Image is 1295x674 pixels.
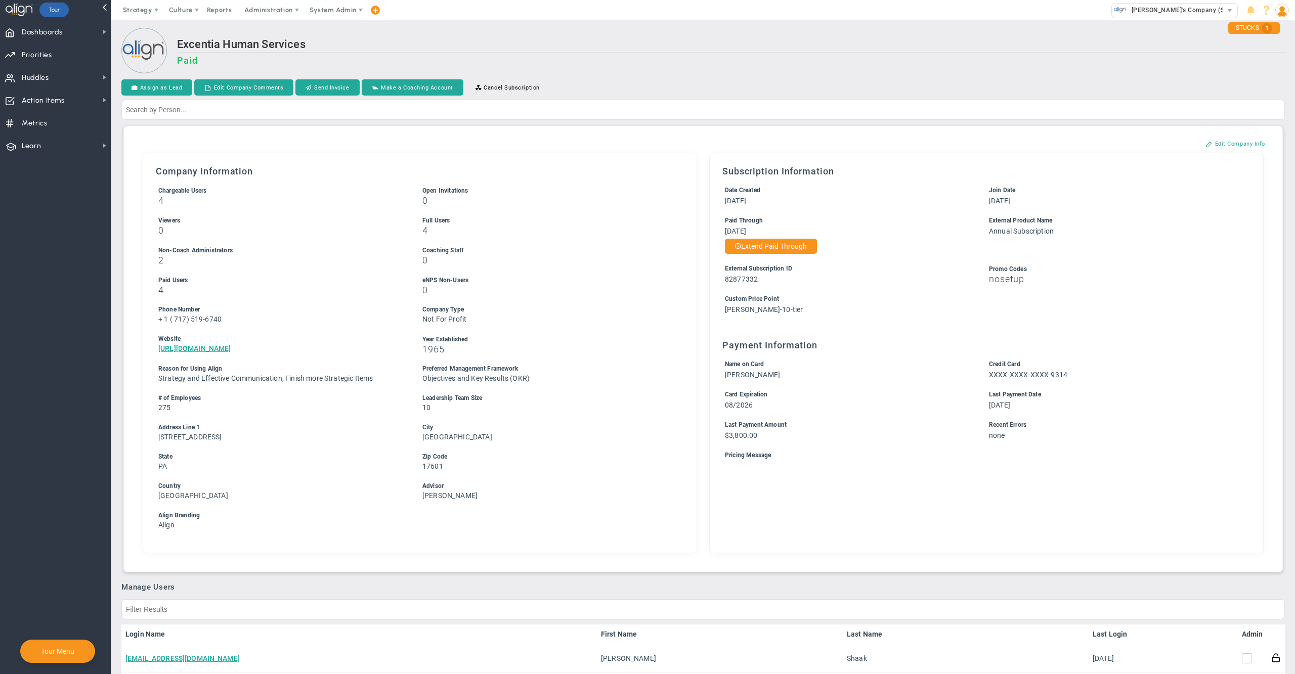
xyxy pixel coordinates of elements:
a: [EMAIL_ADDRESS][DOMAIN_NAME] [125,654,240,662]
div: Custom Price Point [725,294,1234,304]
input: Search by Person... [121,100,1285,120]
span: Year Established [422,336,468,343]
div: Phone Number [158,305,404,314]
span: Strategy [123,6,152,14]
span: 275 [158,403,170,412]
span: [DATE] [725,197,746,205]
span: Non-Coach Administrators [158,247,233,254]
h3: 0 [422,196,668,205]
div: Pricing Message [725,451,1234,460]
a: Admin [1242,630,1263,638]
div: # of Employees [158,393,404,403]
div: Advisor [422,481,668,491]
h2: Excentia Human Services [177,38,1285,53]
span: 82877332 [725,275,758,283]
span: Metrics [22,113,48,134]
img: 33318.Company.photo [1114,4,1127,16]
button: Reset Password [1271,652,1281,663]
a: First Name [601,630,839,638]
span: Culture [169,6,193,14]
a: [URL][DOMAIN_NAME] [158,344,231,352]
div: Reason for Using Align [158,364,404,374]
span: Promo Codes [989,265,1027,273]
span: [PERSON_NAME] [725,371,780,379]
a: Last Login [1093,630,1140,638]
div: Join Date [989,186,1234,195]
span: 717 [174,315,186,323]
span: [PERSON_NAME]'s Company (Sandbox) [1127,4,1249,17]
div: Date Created [725,186,970,195]
span: $3,800.00 [725,431,757,439]
div: Card Expiration [725,390,970,399]
span: Coaching Staff [422,247,463,254]
div: Zip Code [422,452,668,462]
h3: 4 [158,285,404,295]
span: Not For Profit [422,315,466,323]
div: External Product Name [989,216,1234,226]
h3: 0 [422,285,668,295]
span: + [158,315,162,323]
span: [DATE] [725,227,746,235]
h3: 1965 [422,344,668,354]
input: Filter Results [121,599,1285,619]
label: Includes Users + Open Invitations, excludes Coaching Staff [158,186,207,194]
div: Country [158,481,404,491]
button: Cancel Subscription [465,79,550,96]
div: Website [158,334,404,344]
span: nosetup [989,274,1024,284]
span: 17601 [422,462,443,470]
span: PA [158,462,167,470]
div: Paid Through [725,216,970,226]
span: [PERSON_NAME]-10-tier [725,305,803,313]
button: Send Invoice [295,79,359,96]
button: Edit Company Comments [194,79,293,96]
span: XXXX-XXXX-XXXX-9314 [989,371,1067,379]
span: [PERSON_NAME] [422,491,478,500]
h3: Manage Users [121,582,1285,592]
div: Name on Card [725,360,970,369]
span: [GEOGRAPHIC_DATA] [158,491,228,500]
span: ) [187,315,189,323]
span: Huddles [22,67,49,88]
span: Align [158,521,175,529]
span: none [989,431,1005,439]
span: [DATE] [989,197,1010,205]
h3: 4 [158,196,404,205]
span: Full Users [422,217,450,224]
span: Learn [22,136,41,157]
div: Recent Errors [989,420,1234,430]
button: Tour Menu [38,647,77,656]
h3: 2 [158,255,404,265]
span: Priorities [22,44,52,66]
span: 1 [1262,23,1272,33]
td: [PERSON_NAME] [597,644,843,673]
div: City [422,423,668,432]
span: eNPS Non-Users [422,277,468,284]
div: Address Line 1 [158,423,404,432]
h3: 0 [158,226,404,235]
button: Assign as Lead [121,79,192,96]
div: Preferred Management Framework [422,364,668,374]
div: Company Type [422,305,668,314]
span: [DATE] [989,401,1010,409]
img: 48978.Person.photo [1275,4,1289,17]
div: Last Payment Date [989,390,1234,399]
h3: 0 [422,255,668,265]
div: Last Payment Amount [725,420,970,430]
span: Administration [244,6,292,14]
div: Credit Card [989,360,1234,369]
h3: Company Information [156,166,684,176]
h3: Subscription Information [722,166,1250,176]
span: Objectives and Key Results (OKR) [422,374,530,382]
div: Leadership Team Size [422,393,668,403]
span: Annual Subscription [989,227,1054,235]
div: External Subscription ID [725,264,970,274]
span: System Admin [310,6,357,14]
div: STUCKS [1228,22,1280,34]
span: Viewers [158,217,180,224]
button: Edit Company Info [1195,136,1275,152]
span: ( [170,315,172,323]
h3: Payment Information [722,340,1250,350]
span: select [1223,4,1237,18]
div: Align Branding [158,511,668,520]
